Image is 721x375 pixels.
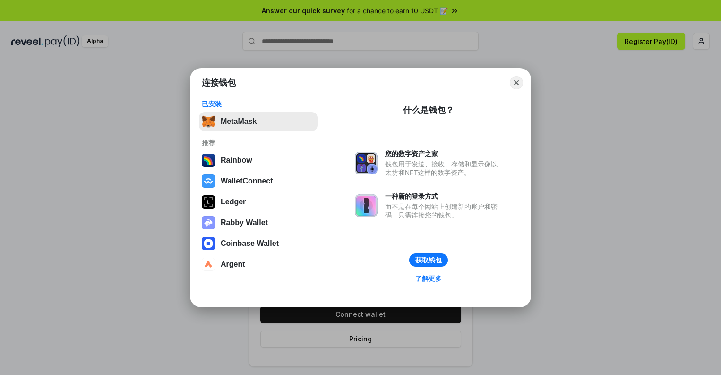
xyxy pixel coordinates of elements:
button: MetaMask [199,112,318,131]
div: 而不是在每个网站上创建新的账户和密码，只需连接您的钱包。 [385,202,502,219]
div: 已安装 [202,100,315,108]
img: svg+xml,%3Csvg%20xmlns%3D%22http%3A%2F%2Fwww.w3.org%2F2000%2Fsvg%22%20fill%3D%22none%22%20viewBox... [355,194,378,217]
img: svg+xml,%3Csvg%20width%3D%2228%22%20height%3D%2228%22%20viewBox%3D%220%200%2028%2028%22%20fill%3D... [202,174,215,188]
img: svg+xml,%3Csvg%20xmlns%3D%22http%3A%2F%2Fwww.w3.org%2F2000%2Fsvg%22%20width%3D%2228%22%20height%3... [202,195,215,209]
button: Coinbase Wallet [199,234,318,253]
div: 推荐 [202,139,315,147]
button: Rabby Wallet [199,213,318,232]
div: Argent [221,260,245,269]
div: Ledger [221,198,246,206]
img: svg+xml,%3Csvg%20width%3D%22120%22%20height%3D%22120%22%20viewBox%3D%220%200%20120%20120%22%20fil... [202,154,215,167]
div: WalletConnect [221,177,273,185]
div: 您的数字资产之家 [385,149,502,158]
button: Argent [199,255,318,274]
div: MetaMask [221,117,257,126]
div: 获取钱包 [415,256,442,264]
button: Ledger [199,192,318,211]
div: 一种新的登录方式 [385,192,502,201]
div: Rabby Wallet [221,218,268,227]
div: 什么是钱包？ [403,105,454,116]
img: svg+xml,%3Csvg%20width%3D%2228%22%20height%3D%2228%22%20viewBox%3D%220%200%2028%2028%22%20fill%3D... [202,237,215,250]
div: 钱包用于发送、接收、存储和显示像以太坊和NFT这样的数字资产。 [385,160,502,177]
div: Rainbow [221,156,252,165]
img: svg+xml,%3Csvg%20xmlns%3D%22http%3A%2F%2Fwww.w3.org%2F2000%2Fsvg%22%20fill%3D%22none%22%20viewBox... [202,216,215,229]
img: svg+xml,%3Csvg%20width%3D%2228%22%20height%3D%2228%22%20viewBox%3D%220%200%2028%2028%22%20fill%3D... [202,258,215,271]
h1: 连接钱包 [202,77,236,88]
div: 了解更多 [415,274,442,283]
a: 了解更多 [410,272,447,285]
img: svg+xml,%3Csvg%20fill%3D%22none%22%20height%3D%2233%22%20viewBox%3D%220%200%2035%2033%22%20width%... [202,115,215,128]
button: Rainbow [199,151,318,170]
button: Close [510,76,523,89]
div: Coinbase Wallet [221,239,279,248]
button: WalletConnect [199,172,318,191]
button: 获取钱包 [409,253,448,267]
img: svg+xml,%3Csvg%20xmlns%3D%22http%3A%2F%2Fwww.w3.org%2F2000%2Fsvg%22%20fill%3D%22none%22%20viewBox... [355,152,378,174]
